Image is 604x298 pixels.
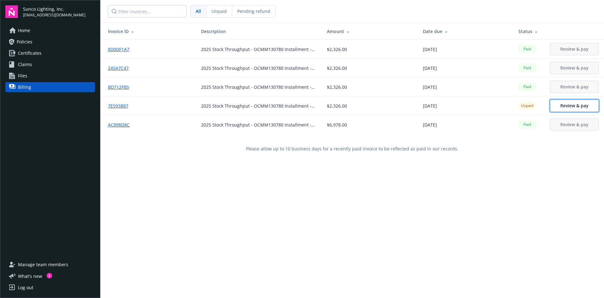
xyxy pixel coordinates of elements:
a: Claims [5,59,95,70]
span: Paid [521,122,534,127]
div: Status [518,28,540,35]
a: 8D0DF1A7 [108,46,134,53]
span: Review & pay [560,46,589,52]
button: Review & pay [550,118,599,131]
a: Policies [5,37,95,47]
button: Review & pay [550,43,599,55]
span: Paid [521,46,534,52]
span: Unpaid [211,8,227,14]
button: Review & pay [550,62,599,74]
span: Policies [17,37,32,47]
div: Amount [327,28,412,35]
div: 2025 Stock Throughput - OCMM130780 Installment - Installment 3 [201,46,317,53]
span: [DATE] [423,84,437,90]
div: Please allow up to 10 business days for a recently paid invoice to be reflected as paid in our re... [100,134,604,163]
span: $2,326.00 [327,84,347,90]
a: Home [5,25,95,36]
span: Pending refund [237,8,270,14]
span: $2,326.00 [327,46,347,53]
span: [DATE] [423,65,437,71]
span: $2,326.00 [327,103,347,109]
span: Review & pay [560,84,589,90]
span: Review & pay [560,121,589,127]
span: Billing [18,82,31,92]
a: Review & pay [550,99,599,112]
span: [DATE] [423,103,437,109]
span: Unpaid [521,103,534,109]
span: [DATE] [423,121,437,128]
img: navigator-logo.svg [5,5,18,18]
a: Files [5,71,95,81]
span: Paid [521,65,534,71]
span: Review & pay [560,103,589,109]
div: 2025 Stock Throughput - OCMM130780 Installment - Down payment [201,121,317,128]
span: [DATE] [423,46,437,53]
a: Billing [5,82,95,92]
span: $2,326.00 [327,65,347,71]
div: 2025 Stock Throughput - OCMM130780 Installment - Installment 1 [201,84,317,90]
div: Date due [423,28,508,35]
a: Certificates [5,48,95,58]
span: Home [18,25,30,36]
a: BD712FB5 [108,84,134,90]
span: Files [18,71,27,81]
span: [EMAIL_ADDRESS][DOMAIN_NAME] [23,12,86,18]
span: $6,978.00 [327,121,347,128]
span: All [196,8,201,14]
div: 2025 Stock Throughput - OCMM130780 Installment - Installment 2 [201,65,317,71]
a: 245A7C47 [108,65,134,71]
span: Certificates [18,48,42,58]
div: Invoice ID [108,28,191,35]
div: 2025 Stock Throughput - OCMM130780 Installment - Installment 4 [201,103,317,109]
input: Filter invoices... [108,5,187,18]
div: Description [201,28,317,35]
button: Review & pay [550,81,599,93]
a: AC898D8C [108,121,135,128]
span: Review & pay [560,65,589,71]
span: Claims [18,59,32,70]
span: Paid [521,84,534,90]
a: 7E593B87 [108,103,133,109]
span: Sunco Lighting, Inc. [23,6,86,12]
button: Sunco Lighting, Inc.[EMAIL_ADDRESS][DOMAIN_NAME] [23,5,95,18]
